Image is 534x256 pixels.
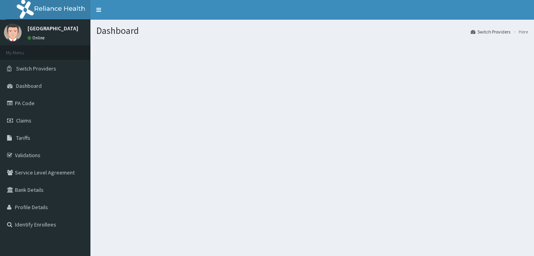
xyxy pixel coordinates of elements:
[511,28,528,35] li: Here
[471,28,510,35] a: Switch Providers
[96,26,528,36] h1: Dashboard
[28,26,78,31] p: [GEOGRAPHIC_DATA]
[16,82,42,89] span: Dashboard
[16,65,56,72] span: Switch Providers
[16,134,30,141] span: Tariffs
[4,24,22,41] img: User Image
[28,35,46,41] a: Online
[16,117,31,124] span: Claims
